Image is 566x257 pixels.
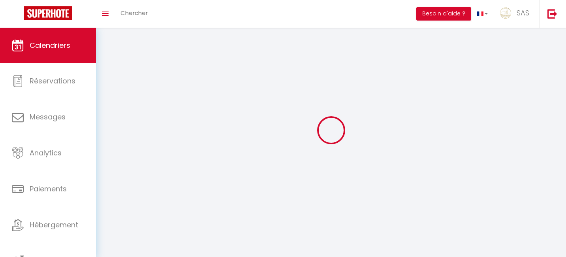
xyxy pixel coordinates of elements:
img: logout [547,9,557,19]
button: Besoin d'aide ? [416,7,471,21]
span: Messages [30,112,66,122]
span: Chercher [120,9,148,17]
span: SAS [517,8,529,18]
img: ... [500,7,511,19]
span: Calendriers [30,40,70,50]
img: Super Booking [24,6,72,20]
span: Réservations [30,76,75,86]
span: Hébergement [30,220,78,230]
span: Analytics [30,148,62,158]
span: Paiements [30,184,67,194]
